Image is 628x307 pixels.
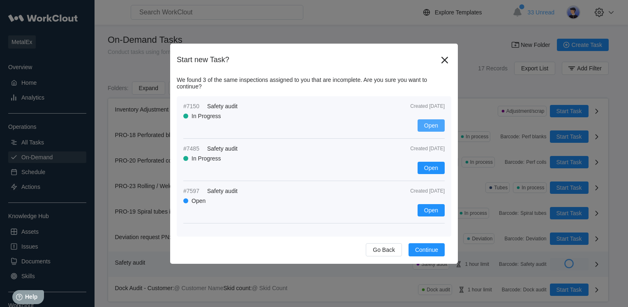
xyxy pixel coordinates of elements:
div: We found 3 of the same inspections assigned to you that are incomplete. Are you sure you want to ... [177,77,451,90]
div: Created [DATE] [391,146,445,151]
button: Open [418,162,445,174]
span: Open [424,165,438,171]
span: #7485 [183,145,204,152]
span: Continue [415,247,438,253]
div: Open [192,198,216,204]
span: Safety audit [207,103,238,109]
span: Open [424,207,438,213]
div: In Progress [192,155,221,162]
span: #7597 [183,188,204,194]
div: In Progress [192,113,221,119]
button: Continue [409,243,445,256]
button: Open [418,204,445,216]
div: Created [DATE] [391,103,445,109]
span: Safety audit [207,188,238,194]
button: Go Back [366,243,402,256]
button: Open [418,119,445,132]
span: #7150 [183,103,204,109]
span: Safety audit [207,145,238,152]
span: Open [424,123,438,128]
span: Go Back [373,247,395,253]
div: Start new Task? [177,56,438,64]
div: Created [DATE] [391,188,445,194]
